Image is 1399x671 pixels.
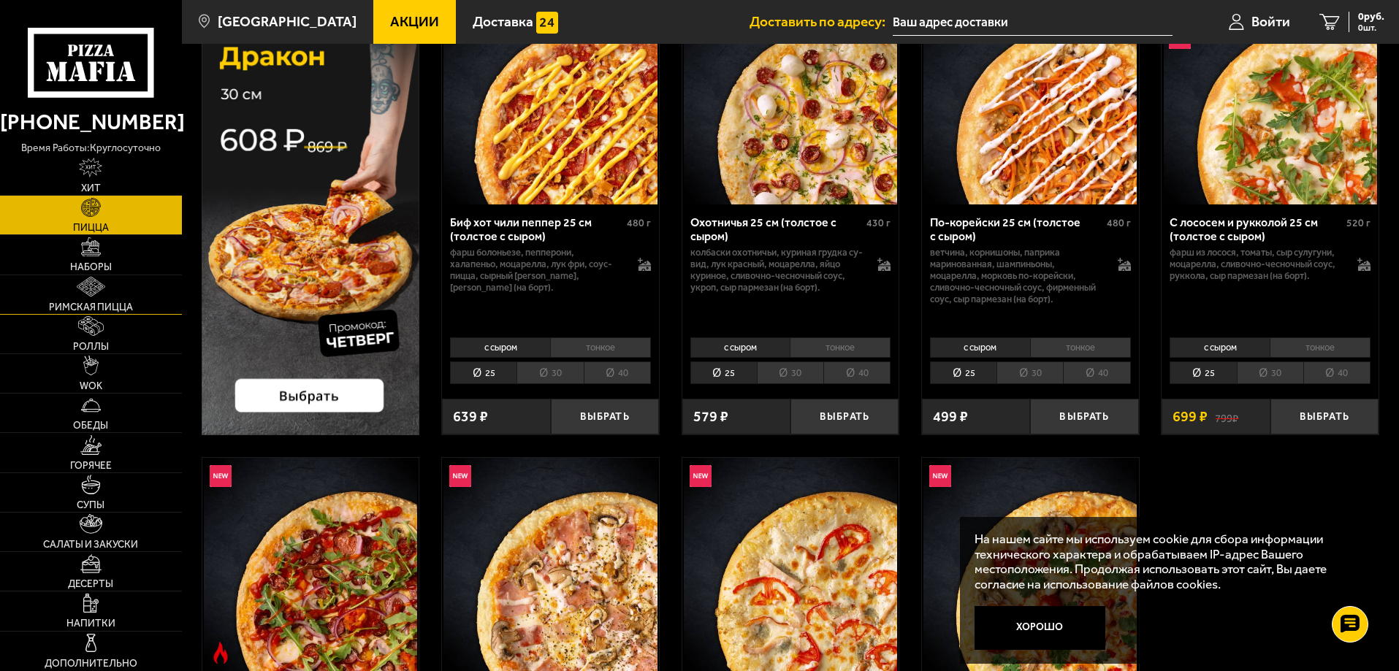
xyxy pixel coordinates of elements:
[1270,337,1371,358] li: тонкое
[823,361,891,384] li: 40
[627,217,651,229] span: 480 г
[68,579,113,589] span: Десерты
[1358,23,1384,32] span: 0 шт.
[218,15,357,28] span: [GEOGRAPHIC_DATA]
[790,337,891,358] li: тонкое
[73,342,109,352] span: Роллы
[930,247,1103,305] p: ветчина, корнишоны, паприка маринованная, шампиньоны, моцарелла, морковь по-корейски, сливочно-че...
[73,223,109,233] span: Пицца
[690,215,864,243] div: Охотничья 25 см (толстое с сыром)
[516,361,583,384] li: 30
[682,458,899,671] a: НовинкаСырная с цыплёнком 25 см (толстое с сыром)
[690,361,757,384] li: 25
[1173,410,1208,424] span: 699 ₽
[49,302,133,313] span: Римская пицца
[390,15,439,28] span: Акции
[1170,337,1270,358] li: с сыром
[684,458,897,671] img: Сырная с цыплёнком 25 см (толстое с сыром)
[70,262,112,272] span: Наборы
[202,458,419,671] a: НовинкаОстрое блюдоГорыныч 25 см (толстое с сыром)
[210,465,232,487] img: Новинка
[757,361,823,384] li: 30
[690,247,864,294] p: колбаски охотничьи, куриная грудка су-вид, лук красный, моцарелла, яйцо куриное, сливочно-чесночн...
[80,381,102,391] span: WOK
[450,337,550,358] li: с сыром
[1170,247,1343,282] p: фарш из лосося, томаты, сыр сулугуни, моцарелла, сливочно-чесночный соус, руккола, сыр пармезан (...
[1358,12,1384,22] span: 0 руб.
[77,500,104,510] span: Супы
[930,337,1030,358] li: с сыром
[790,399,899,434] button: Выбрать
[70,461,112,471] span: Горячее
[584,361,651,384] li: 40
[929,465,951,487] img: Новинка
[1170,215,1343,243] div: С лососем и рукколой 25 см (толстое с сыром)
[690,465,712,487] img: Новинка
[473,15,533,28] span: Доставка
[66,618,115,629] span: Напитки
[922,458,1139,671] a: НовинкаТом ям с креветками 25 см (толстое с сыром)
[1346,217,1371,229] span: 520 г
[449,465,471,487] img: Новинка
[930,215,1103,243] div: По-корейски 25 см (толстое с сыром)
[930,361,996,384] li: 25
[1303,361,1371,384] li: 40
[750,15,893,28] span: Доставить по адресу:
[1063,361,1130,384] li: 40
[690,337,790,358] li: с сыром
[933,410,968,424] span: 499 ₽
[210,642,232,664] img: Острое блюдо
[1237,361,1303,384] li: 30
[550,337,651,358] li: тонкое
[1215,410,1238,424] s: 799 ₽
[45,659,137,669] span: Дополнительно
[1030,399,1138,434] button: Выбрать
[975,606,1106,650] button: Хорошо
[204,458,417,671] img: Горыныч 25 см (толстое с сыром)
[1170,361,1236,384] li: 25
[450,361,516,384] li: 25
[536,12,558,34] img: 15daf4d41897b9f0e9f617042186c801.svg
[893,9,1173,36] input: Ваш адрес доставки
[866,217,891,229] span: 430 г
[450,247,623,294] p: фарш болоньезе, пепперони, халапеньо, моцарелла, лук фри, соус-пицца, сырный [PERSON_NAME], [PERS...
[443,458,657,671] img: Мясная с грибами 25 см (толстое с сыром)
[551,399,659,434] button: Выбрать
[43,540,138,550] span: Салаты и закуски
[450,215,623,243] div: Биф хот чили пеппер 25 см (толстое с сыром)
[1107,217,1131,229] span: 480 г
[81,183,101,193] span: Хит
[996,361,1063,384] li: 30
[1251,15,1290,28] span: Войти
[453,410,488,424] span: 639 ₽
[975,532,1357,592] p: На нашем сайте мы используем cookie для сбора информации технического характера и обрабатываем IP...
[1270,399,1379,434] button: Выбрать
[442,458,659,671] a: НовинкаМясная с грибами 25 см (толстое с сыром)
[693,410,728,424] span: 579 ₽
[923,458,1137,671] img: Том ям с креветками 25 см (толстое с сыром)
[73,421,108,431] span: Обеды
[1030,337,1131,358] li: тонкое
